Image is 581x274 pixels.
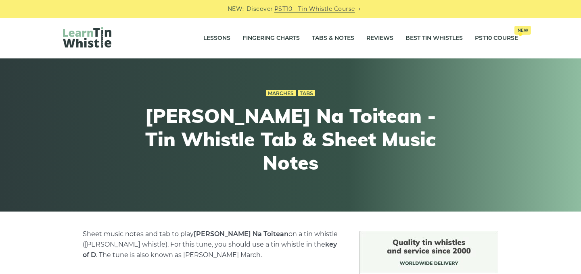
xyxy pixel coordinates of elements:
[475,28,518,48] a: PST10 CourseNew
[142,104,439,174] h1: [PERSON_NAME] Na Toitean - Tin Whistle Tab & Sheet Music Notes
[242,28,300,48] a: Fingering Charts
[266,90,296,97] a: Marches
[194,230,288,238] strong: [PERSON_NAME] Na Toitean
[312,28,354,48] a: Tabs & Notes
[298,90,315,97] a: Tabs
[366,28,393,48] a: Reviews
[203,28,230,48] a: Lessons
[405,28,463,48] a: Best Tin Whistles
[63,27,111,48] img: LearnTinWhistle.com
[514,26,531,35] span: New
[83,229,340,260] p: Sheet music notes and tab to play on a tin whistle ([PERSON_NAME] whistle). For this tune, you sh...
